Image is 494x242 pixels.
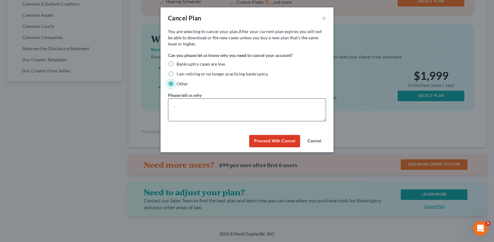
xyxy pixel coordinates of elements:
[177,71,268,76] span: I am retiring or no longer practicing bankruptcy.
[168,28,326,47] p: You are selecting to cancel your plan. After your current plan expires you will not be able to do...
[249,135,300,147] button: Proceed with Cancel
[473,221,488,236] iframe: Intercom live chat
[322,14,326,22] button: ×
[486,221,491,226] span: 5
[168,93,202,98] span: Please tell us why
[168,14,201,22] div: Cancel Plan
[303,135,326,147] button: Cancel
[177,81,188,86] span: Other
[168,53,293,58] span: Can you please let us know why you need to cancel your account?
[177,61,226,67] span: Bankruptcy cases are low.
